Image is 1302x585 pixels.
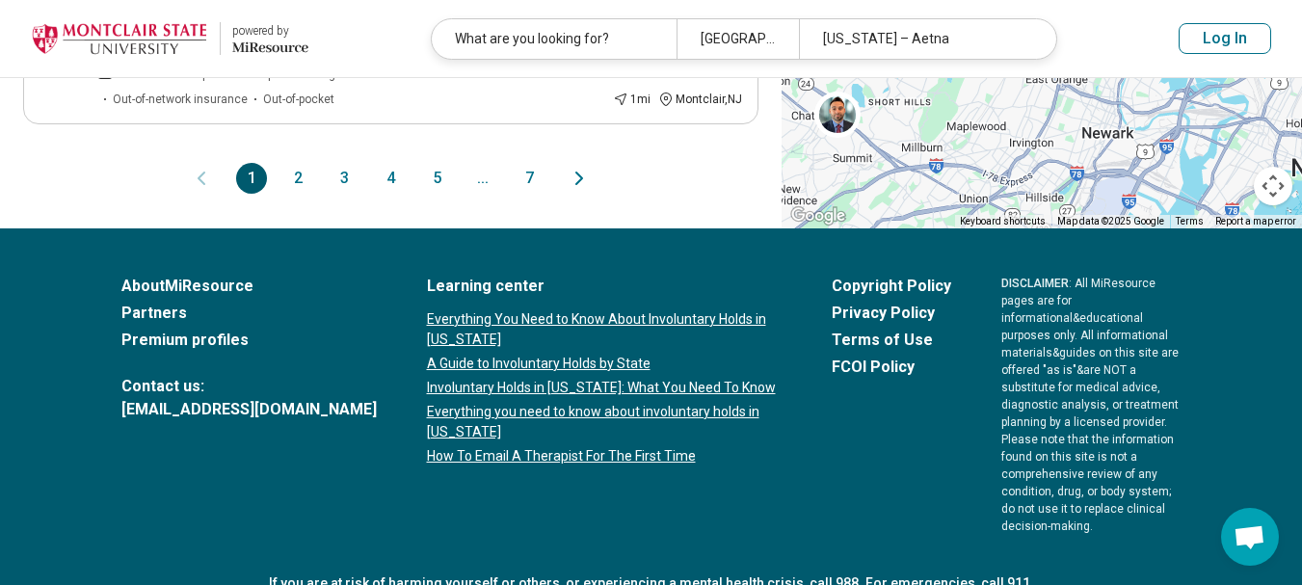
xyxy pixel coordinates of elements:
[421,163,452,194] button: 5
[1221,508,1279,566] a: Open chat
[121,398,377,421] a: [EMAIL_ADDRESS][DOMAIN_NAME]
[514,163,545,194] button: 7
[677,19,799,59] div: [GEOGRAPHIC_DATA], [GEOGRAPHIC_DATA]
[1057,216,1164,226] span: Map data ©2025 Google
[832,275,951,298] a: Copyright Policy
[427,378,782,398] a: Involuntary Holds in [US_STATE]: What You Need To Know
[832,356,951,379] a: FCOI Policy
[1254,167,1292,205] button: Map camera controls
[432,19,677,59] div: What are you looking for?
[1001,275,1182,535] p: : All MiResource pages are for informational & educational purposes only. All informational mater...
[799,19,1044,59] div: [US_STATE] – Aetna
[329,163,359,194] button: 3
[427,446,782,466] a: How To Email A Therapist For The First Time
[786,203,850,228] img: Google
[832,329,951,352] a: Terms of Use
[282,163,313,194] button: 2
[236,163,267,194] button: 1
[375,163,406,194] button: 4
[1215,216,1296,226] a: Report a map error
[263,91,334,108] span: Out-of-pocket
[1001,277,1069,290] span: DISCLAIMER
[467,163,498,194] span: ...
[427,275,782,298] a: Learning center
[1176,216,1204,226] a: Terms
[427,309,782,350] a: Everything You Need to Know About Involuntary Holds in [US_STATE]
[568,163,591,194] button: Next page
[786,203,850,228] a: Open this area in Google Maps (opens a new window)
[232,22,308,40] div: powered by
[121,302,377,325] a: Partners
[1179,23,1271,54] button: Log In
[832,302,951,325] a: Privacy Policy
[121,375,377,398] span: Contact us:
[31,15,308,62] a: Montclair State Universitypowered by
[31,15,208,62] img: Montclair State University
[121,275,377,298] a: AboutMiResource
[190,163,213,194] button: Previous page
[427,354,782,374] a: A Guide to Involuntary Holds by State
[121,329,377,352] a: Premium profiles
[427,402,782,442] a: Everything you need to know about involuntary holds in [US_STATE]
[658,91,742,108] div: Montclair , NJ
[613,91,651,108] div: 1 mi
[960,215,1046,228] button: Keyboard shortcuts
[113,91,248,108] span: Out-of-network insurance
